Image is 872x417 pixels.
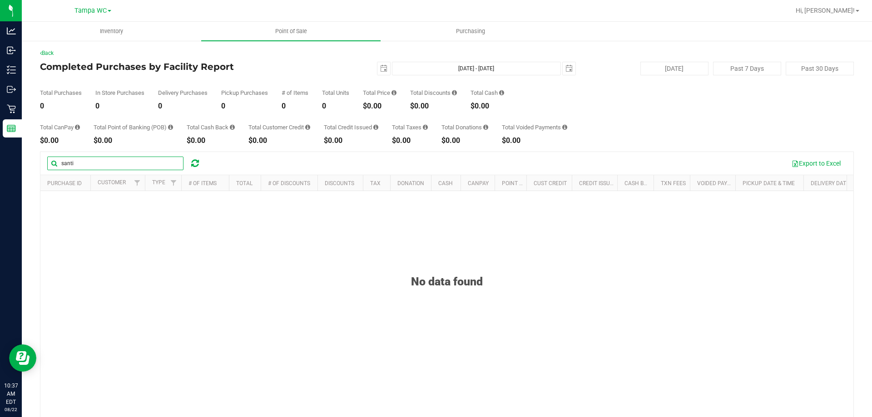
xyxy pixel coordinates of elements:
[468,180,489,186] a: CanPay
[166,175,181,191] a: Filter
[248,137,310,144] div: $0.00
[168,124,173,130] i: Sum of the successful, non-voided point-of-banking payment transactions, both via payment termina...
[230,124,235,130] i: Sum of the cash-back amounts from rounded-up electronic payments for all purchases in the date ra...
[305,124,310,130] i: Sum of the successful, non-voided payments using account credit for all purchases in the date range.
[95,103,144,110] div: 0
[47,157,183,170] input: Search...
[40,90,82,96] div: Total Purchases
[187,137,235,144] div: $0.00
[322,103,349,110] div: 0
[74,7,107,15] span: Tampa WC
[410,90,457,96] div: Total Discounts
[4,406,18,413] p: 08/22
[7,124,16,133] inline-svg: Reports
[502,137,567,144] div: $0.00
[94,137,173,144] div: $0.00
[392,137,428,144] div: $0.00
[40,62,311,72] h4: Completed Purchases by Facility Report
[9,344,36,372] iframe: Resource center
[502,124,567,130] div: Total Voided Payments
[624,180,654,186] a: Cash Back
[324,137,378,144] div: $0.00
[22,22,201,41] a: Inventory
[187,124,235,130] div: Total Cash Back
[263,27,319,35] span: Point of Sale
[88,27,135,35] span: Inventory
[441,137,488,144] div: $0.00
[373,124,378,130] i: Sum of all account credit issued for all refunds from returned purchases in the date range.
[322,90,349,96] div: Total Units
[221,103,268,110] div: 0
[7,85,16,94] inline-svg: Outbound
[40,50,54,56] a: Back
[248,124,310,130] div: Total Customer Credit
[423,124,428,130] i: Sum of the total taxes for all purchases in the date range.
[410,103,457,110] div: $0.00
[786,156,847,171] button: Export to Excel
[236,180,253,186] a: Total
[130,175,145,191] a: Filter
[377,62,390,75] span: select
[796,7,855,14] span: Hi, [PERSON_NAME]!
[40,252,853,288] div: No data found
[391,90,396,96] i: Sum of the total prices of all purchases in the date range.
[94,124,173,130] div: Total Point of Banking (POB)
[47,180,82,186] a: Purchase ID
[397,180,424,186] a: Donation
[483,124,488,130] i: Sum of all round-up-to-next-dollar total price adjustments for all purchases in the date range.
[534,180,567,186] a: Cust Credit
[282,103,308,110] div: 0
[221,90,268,96] div: Pickup Purchases
[40,124,80,130] div: Total CanPay
[325,180,354,186] a: Discounts
[579,180,617,186] a: Credit Issued
[444,27,497,35] span: Purchasing
[499,90,504,96] i: Sum of the successful, non-voided cash payment transactions for all purchases in the date range. ...
[562,124,567,130] i: Sum of all voided payment transaction amounts, excluding tips and transaction fees, for all purch...
[40,103,82,110] div: 0
[697,180,742,186] a: Voided Payment
[452,90,457,96] i: Sum of the discount values applied to the all purchases in the date range.
[471,90,504,96] div: Total Cash
[152,179,165,186] a: Type
[640,62,708,75] button: [DATE]
[188,180,217,186] a: # of Items
[158,90,208,96] div: Delivery Purchases
[441,124,488,130] div: Total Donations
[268,180,310,186] a: # of Discounts
[563,62,575,75] span: select
[713,62,781,75] button: Past 7 Days
[7,65,16,74] inline-svg: Inventory
[40,137,80,144] div: $0.00
[7,104,16,113] inline-svg: Retail
[743,180,795,186] a: Pickup Date & Time
[282,90,308,96] div: # of Items
[7,46,16,55] inline-svg: Inbound
[502,180,566,186] a: Point of Banking (POB)
[370,180,381,186] a: Tax
[201,22,381,41] a: Point of Sale
[438,180,453,186] a: Cash
[661,180,686,186] a: Txn Fees
[98,179,126,186] a: Customer
[75,124,80,130] i: Sum of the successful, non-voided CanPay payment transactions for all purchases in the date range.
[811,180,849,186] a: Delivery Date
[381,22,560,41] a: Purchasing
[95,90,144,96] div: In Store Purchases
[363,90,396,96] div: Total Price
[4,382,18,406] p: 10:37 AM EDT
[471,103,504,110] div: $0.00
[7,26,16,35] inline-svg: Analytics
[392,124,428,130] div: Total Taxes
[363,103,396,110] div: $0.00
[324,124,378,130] div: Total Credit Issued
[786,62,854,75] button: Past 30 Days
[158,103,208,110] div: 0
